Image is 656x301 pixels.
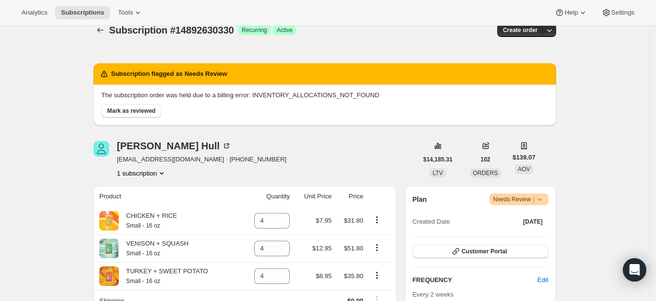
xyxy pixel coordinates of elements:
[369,242,385,253] button: Product actions
[107,107,155,115] span: Mark as reviewed
[473,170,498,177] span: ORDERS
[523,218,543,226] span: [DATE]
[241,186,293,207] th: Quantity
[277,26,293,34] span: Active
[412,291,454,298] span: Every 2 weeks
[518,166,530,173] span: AOV
[533,195,535,203] span: |
[497,23,544,37] button: Create order
[312,245,332,252] span: $12.95
[475,153,496,166] button: 102
[126,278,160,284] small: Small - 16 oz
[111,69,227,79] h2: Subscription flagged as Needs Review
[119,239,188,258] div: VENISON + SQUASH
[423,156,452,163] span: $14,185.31
[112,6,149,19] button: Tools
[517,215,548,229] button: [DATE]
[344,217,363,224] span: $31.80
[126,222,160,229] small: Small - 16 oz
[432,170,443,177] span: LTV
[119,211,177,230] div: CHICKEN + RICE
[564,9,578,17] span: Help
[94,23,107,37] button: Subscriptions
[462,248,507,255] span: Customer Portal
[117,155,286,164] span: [EMAIL_ADDRESS][DOMAIN_NAME] · [PHONE_NUMBER]
[417,153,458,166] button: $14,185.31
[512,153,535,162] span: $139.07
[335,186,366,207] th: Price
[99,266,119,286] img: product img
[99,239,119,258] img: product img
[344,272,363,280] span: $35.80
[126,250,160,257] small: Small - 16 oz
[344,245,363,252] span: $51.80
[109,25,234,35] span: Subscription #14892630330
[623,258,646,282] div: Open Intercom Messenger
[118,9,133,17] span: Tools
[99,211,119,230] img: product img
[412,245,548,258] button: Customer Portal
[596,6,640,19] button: Settings
[538,275,548,285] span: Edit
[61,9,104,17] span: Subscriptions
[16,6,53,19] button: Analytics
[412,217,450,227] span: Created Date
[293,186,335,207] th: Unit Price
[242,26,267,34] span: Recurring
[21,9,47,17] span: Analytics
[493,195,545,204] span: Needs Review
[101,90,548,100] p: The subscription order was held due to a billing error: INVENTORY_ALLOCATIONS_NOT_FOUND
[316,217,332,224] span: $7.95
[119,266,208,286] div: TURKEY + SWEET POTATO
[94,186,241,207] th: Product
[316,272,332,280] span: $8.95
[94,141,109,157] span: Corrine Hull
[101,104,161,118] button: Mark as reviewed
[412,275,538,285] h2: FREQUENCY
[481,156,490,163] span: 102
[117,168,167,178] button: Product actions
[369,270,385,281] button: Product actions
[549,6,593,19] button: Help
[55,6,110,19] button: Subscriptions
[532,272,554,288] button: Edit
[611,9,635,17] span: Settings
[412,195,427,204] h2: Plan
[503,26,538,34] span: Create order
[117,141,231,151] div: [PERSON_NAME] Hull
[369,214,385,225] button: Product actions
